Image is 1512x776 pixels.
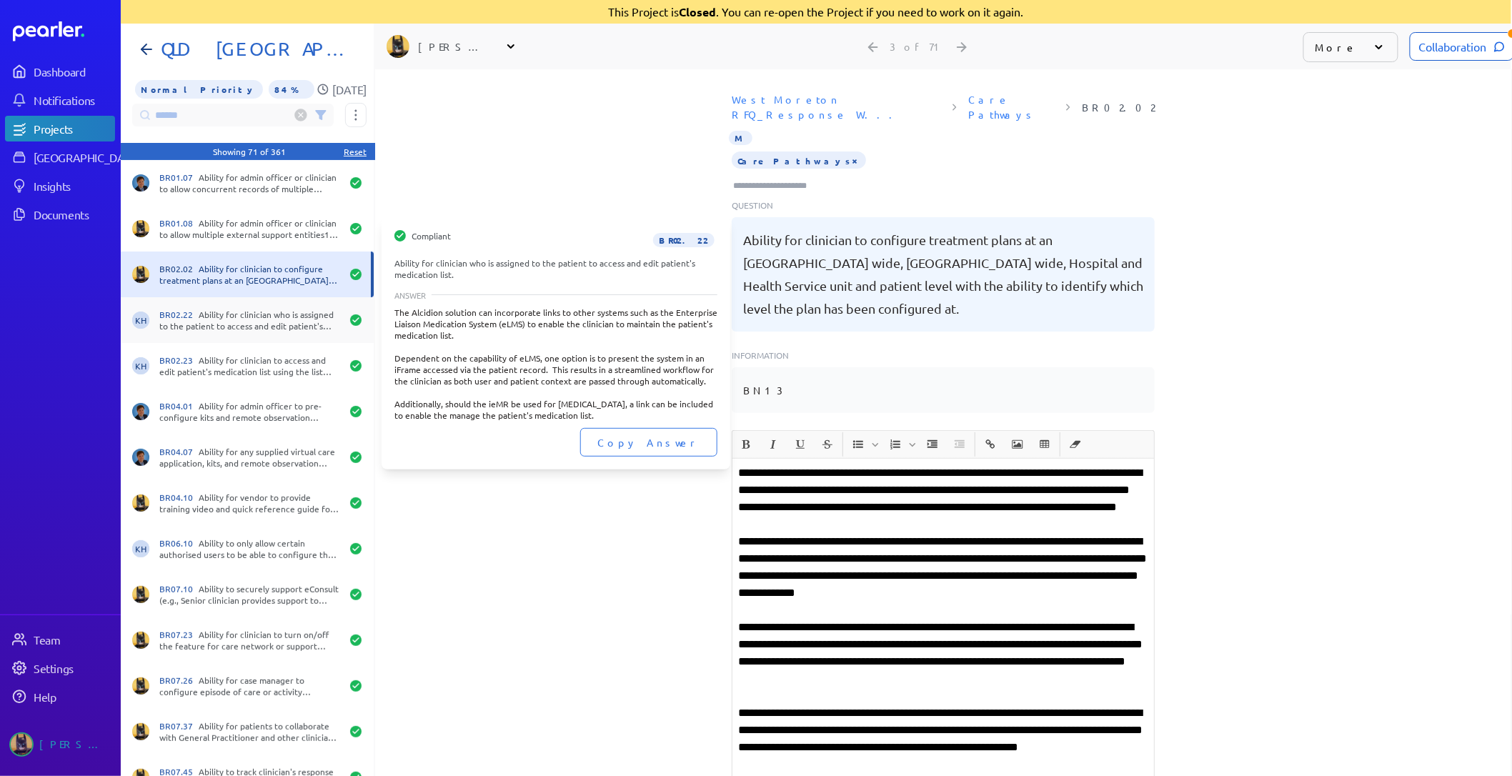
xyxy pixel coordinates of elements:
[34,64,114,79] div: Dashboard
[815,432,840,457] button: Strike through
[5,144,115,170] a: [GEOGRAPHIC_DATA]
[132,449,149,466] img: Sam Blight
[159,720,199,732] span: BR07.37
[5,202,115,227] a: Documents
[761,432,785,457] button: Italic
[5,655,115,681] a: Settings
[732,151,866,169] span: Care Pathways
[159,217,341,240] div: Ability for admin officer or clinician to allow multiple external support entities1 (e.g., Genera...
[159,263,341,286] div: Ability for clinician to configure treatment plans at an [GEOGRAPHIC_DATA] wide, [GEOGRAPHIC_DATA...
[159,309,341,332] div: Ability for clinician who is assigned to the patient to access and edit patient's medication list.
[132,677,149,695] img: Tung Nguyen
[132,266,149,283] img: Tung Nguyen
[34,121,114,136] div: Projects
[159,446,341,469] div: Ability for any supplied virtual care application, kits, and remote observation devices to be use...
[680,4,717,19] strong: Closed
[34,93,114,107] div: Notifications
[5,727,115,762] a: Tung Nguyen's photo[PERSON_NAME]
[159,400,341,423] div: Ability for admin officer to pre-configure kits and remote observation devices supplied by the ve...
[132,632,149,649] img: Tung Nguyen
[732,349,1155,362] p: Information
[5,87,115,113] a: Notifications
[159,675,199,686] span: BR07.26
[978,432,1003,457] button: Insert link
[653,233,715,247] span: BR02.22
[9,732,34,757] img: Tung Nguyen
[1315,40,1358,54] p: More
[159,583,341,606] div: Ability to securely support eConsult (e.g., Senior clinician provides support to junior clinician...
[726,86,947,128] span: Document: West Moreton RFQ_Response Workbook_Pearler.xlsx
[760,432,786,457] span: Italic
[159,720,341,743] div: Ability for patients to collaborate with General Practitioner and other clinicians in the patient...
[743,379,782,402] pre: BN13
[332,81,367,98] p: [DATE]
[846,432,870,457] button: Insert Unordered List
[159,492,199,503] span: BR04.10
[394,291,426,299] span: ANSWER
[5,59,115,84] a: Dashboard
[132,220,149,237] img: Tung Nguyen
[412,230,451,248] span: Compliant
[159,492,341,514] div: Ability for vendor to provide training video and quick reference guide for patients and clinician...
[132,723,149,740] img: Tung Nguyen
[1076,94,1160,121] span: Reference Number: BR02.02
[132,540,149,557] span: Kaye Hocking
[34,632,114,647] div: Team
[132,357,149,374] span: Kaye Hocking
[159,583,199,595] span: BR07.10
[159,537,199,549] span: BR06.10
[159,537,341,560] div: Ability to only allow certain authorised users to be able to configure the patient specific alert...
[1033,432,1057,457] button: Insert table
[743,229,1143,320] pre: Ability for clinician to configure treatment plans at an [GEOGRAPHIC_DATA] wide, [GEOGRAPHIC_DATA...
[947,432,973,457] span: Decrease Indent
[344,146,367,157] div: Reset
[34,207,114,222] div: Documents
[920,432,945,457] span: Increase Indent
[132,494,149,512] img: Tung Nguyen
[135,80,263,99] span: Priority
[729,131,752,145] span: Importance M
[418,39,489,54] div: [PERSON_NAME]
[597,435,700,449] span: Copy Answer
[159,629,199,640] span: BR07.23
[788,432,812,457] button: Underline
[34,661,114,675] div: Settings
[849,153,860,167] button: Tag at index 0 with value CarePathways focussed. Press backspace to remove
[732,199,1155,212] p: Question
[34,690,114,704] div: Help
[733,432,759,457] span: Bold
[890,40,946,53] div: 3 of 71
[13,21,115,41] a: Dashboard
[394,307,717,421] div: The Alcidion solution can incorporate links to other systems such as the Enterprise Liaison Medic...
[845,432,881,457] span: Insert Unordered List
[1063,432,1088,457] button: Clear Formatting
[34,179,114,193] div: Insights
[159,217,199,229] span: BR01.08
[5,173,115,199] a: Insights
[159,263,199,274] span: BR02.02
[159,354,341,377] div: Ability for clinician to access and edit patient's medication list using the list that is availab...
[159,446,199,457] span: BR04.07
[269,80,314,99] span: 84% of Questions Completed
[580,428,717,457] button: Copy Answer
[159,309,199,320] span: BR02.22
[882,432,918,457] span: Insert Ordered List
[159,400,199,412] span: BR04.01
[1032,432,1058,457] span: Insert table
[5,116,115,141] a: Projects
[1005,432,1030,457] span: Insert Image
[213,146,286,157] div: Showing 71 of 361
[1005,432,1030,457] button: Insert Image
[963,86,1060,128] span: Sheet: Care Pathways
[387,35,409,58] img: Tung Nguyen
[394,257,717,280] div: Ability for clinician who is assigned to the patient to access and edit patient's medication list.
[132,312,149,329] span: Kaye Hocking
[5,627,115,652] a: Team
[159,354,199,366] span: BR02.23
[159,171,199,183] span: BR01.07
[883,432,907,457] button: Insert Ordered List
[155,38,351,61] h1: QLD West Moreton (Feb 2024) - RFQ Remote Patient Monitoring Virtual Platform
